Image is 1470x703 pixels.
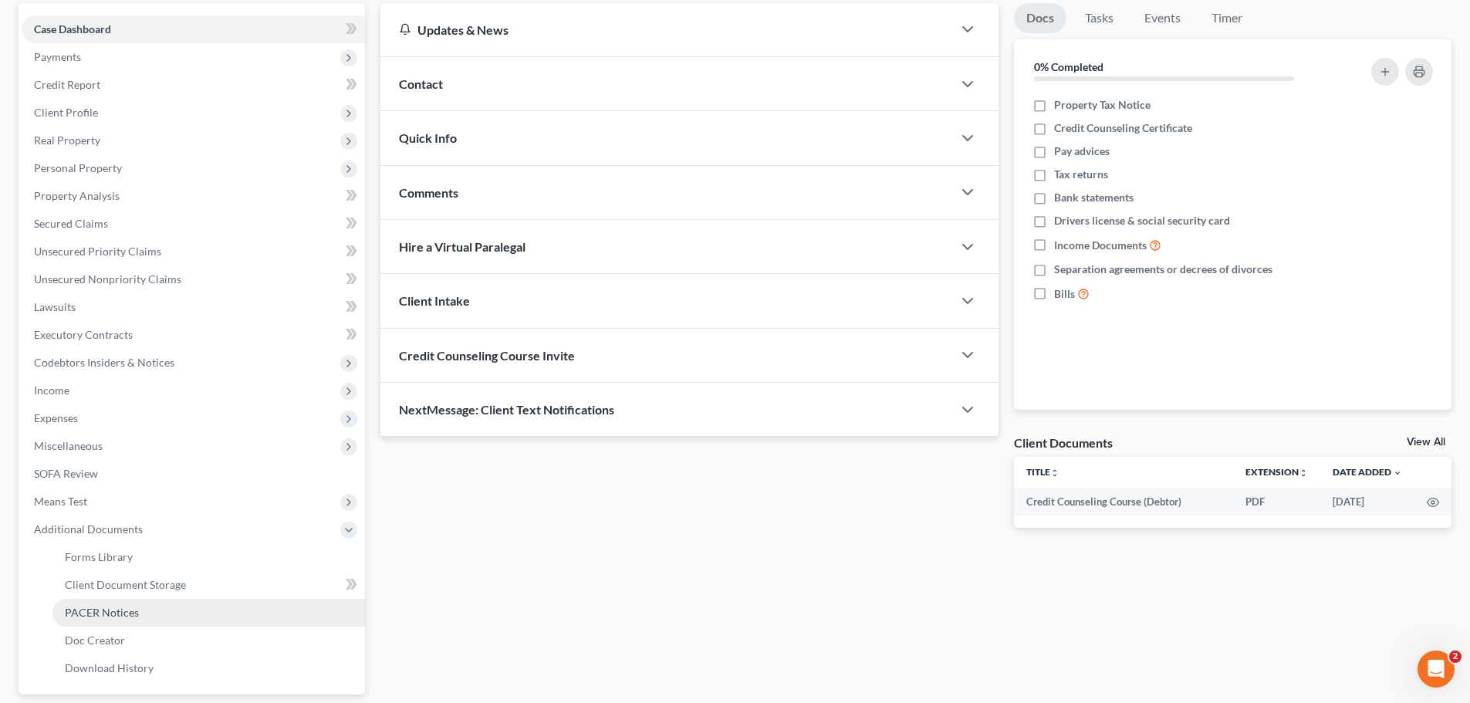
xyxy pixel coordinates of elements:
i: unfold_more [1050,468,1059,478]
td: [DATE] [1320,488,1414,515]
span: Separation agreements or decrees of divorces [1054,262,1272,277]
a: Executory Contracts [22,321,365,349]
a: Secured Claims [22,210,365,238]
span: Client Profile [34,106,98,119]
span: Means Test [34,495,87,508]
a: View All [1407,437,1445,448]
span: Personal Property [34,161,122,174]
a: Case Dashboard [22,15,365,43]
a: Events [1132,3,1193,33]
span: 2 [1449,651,1462,663]
span: Unsecured Nonpriority Claims [34,272,181,286]
a: Date Added expand_more [1333,466,1402,478]
a: Titleunfold_more [1026,466,1059,478]
span: NextMessage: Client Text Notifications [399,402,614,417]
span: Property Analysis [34,189,120,202]
span: Lawsuits [34,300,76,313]
span: Bank statements [1054,190,1134,205]
strong: 0% Completed [1034,60,1103,73]
a: Property Analysis [22,182,365,210]
span: Hire a Virtual Paralegal [399,239,525,254]
span: Case Dashboard [34,22,111,35]
span: Payments [34,50,81,63]
div: Updates & News [399,22,934,38]
span: Credit Counseling Certificate [1054,120,1192,136]
a: Lawsuits [22,293,365,321]
span: Forms Library [65,550,133,563]
a: Extensionunfold_more [1245,466,1308,478]
span: Client Intake [399,293,470,308]
span: Drivers license & social security card [1054,213,1230,228]
a: Timer [1199,3,1255,33]
span: PACER Notices [65,606,139,619]
iframe: Intercom live chat [1418,651,1455,688]
span: Credit Counseling Course Invite [399,348,575,363]
span: SOFA Review [34,467,98,480]
span: Bills [1054,286,1075,302]
span: Income Documents [1054,238,1147,253]
span: Quick Info [399,130,457,145]
span: Executory Contracts [34,328,133,341]
span: Tax returns [1054,167,1108,182]
a: Doc Creator [52,627,365,654]
span: Contact [399,76,443,91]
a: Credit Report [22,71,365,99]
i: unfold_more [1299,468,1308,478]
a: Client Document Storage [52,571,365,599]
span: Property Tax Notice [1054,97,1151,113]
span: Additional Documents [34,522,143,536]
span: Miscellaneous [34,439,103,452]
span: Real Property [34,134,100,147]
span: Income [34,384,69,397]
span: Credit Report [34,78,100,91]
div: Client Documents [1014,434,1113,451]
a: Unsecured Nonpriority Claims [22,265,365,293]
span: Comments [399,185,458,200]
a: SOFA Review [22,460,365,488]
span: Secured Claims [34,217,108,230]
span: Expenses [34,411,78,424]
td: PDF [1233,488,1320,515]
a: Docs [1014,3,1066,33]
a: Unsecured Priority Claims [22,238,365,265]
span: Unsecured Priority Claims [34,245,161,258]
a: PACER Notices [52,599,365,627]
span: Download History [65,661,154,674]
a: Forms Library [52,543,365,571]
td: Credit Counseling Course (Debtor) [1014,488,1233,515]
span: Pay advices [1054,144,1110,159]
i: expand_more [1393,468,1402,478]
span: Client Document Storage [65,578,186,591]
a: Download History [52,654,365,682]
a: Tasks [1073,3,1126,33]
span: Codebtors Insiders & Notices [34,356,174,369]
span: Doc Creator [65,634,125,647]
